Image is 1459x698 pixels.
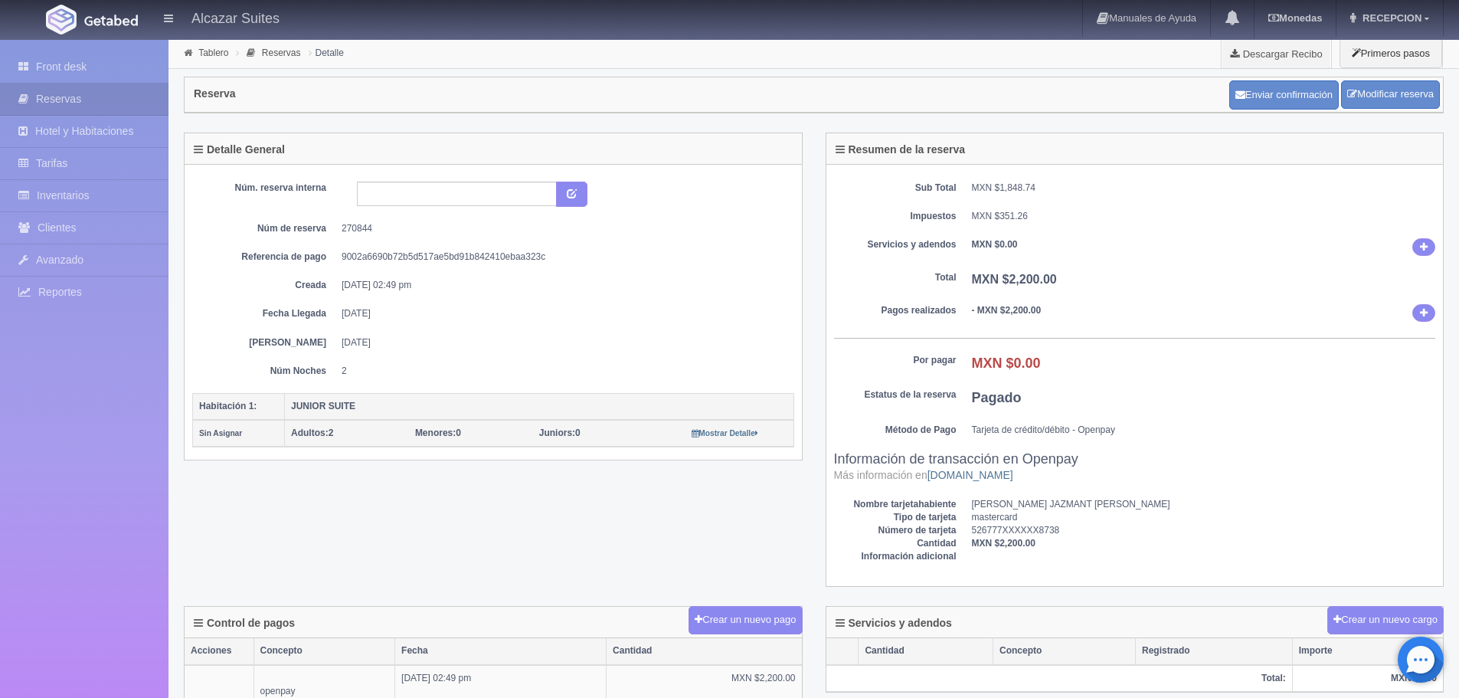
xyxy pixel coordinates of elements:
a: Tablero [198,48,228,58]
li: Detalle [305,45,348,60]
dt: Servicios y adendos [834,238,957,251]
th: Acciones [185,638,254,664]
dt: Nombre tarjetahabiente [834,498,957,511]
dt: Método de Pago [834,424,957,437]
th: Concepto [993,638,1136,664]
dt: Por pagar [834,354,957,367]
strong: Adultos: [291,428,329,438]
b: Monedas [1268,12,1322,24]
dt: [PERSON_NAME] [204,336,326,349]
dt: Cantidad [834,537,957,550]
a: Modificar reserva [1341,80,1440,109]
a: [DOMAIN_NAME] [927,469,1013,481]
dt: Impuestos [834,210,957,223]
dt: Pagos realizados [834,304,957,317]
a: Descargar Recibo [1222,38,1331,69]
strong: Juniors: [539,428,575,438]
a: Reservas [262,48,301,58]
th: Total: [826,665,1293,692]
th: Concepto [254,638,395,664]
th: Cantidad [607,638,802,664]
th: JUNIOR SUITE [285,393,794,420]
strong: Menores: [415,428,456,438]
dt: Sub Total [834,182,957,195]
h4: Control de pagos [194,618,295,629]
button: Primeros pasos [1340,38,1442,68]
dt: Referencia de pago [204,251,326,264]
dd: 526777XXXXXX8738 [972,524,1436,537]
span: 0 [539,428,581,438]
dd: mastercard [972,511,1436,524]
button: Crear un nuevo pago [689,606,802,634]
img: Getabed [84,15,138,26]
h3: Información de transacción en Openpay [834,452,1436,483]
dd: [DATE] 02:49 pm [342,279,783,292]
dd: MXN $351.26 [972,210,1436,223]
dd: [DATE] [342,307,783,320]
dt: Tipo de tarjeta [834,511,957,524]
h4: Detalle General [194,144,285,156]
dd: MXN $1,848.74 [972,182,1436,195]
small: Mostrar Detalle [692,429,758,437]
b: Pagado [972,390,1022,405]
dd: 9002a6690b72b5d517ae5bd91b842410ebaa323c [342,251,783,264]
th: Registrado [1135,638,1292,664]
th: Importe [1292,638,1443,664]
dt: Núm. reserva interna [204,182,326,195]
h4: Resumen de la reserva [836,144,966,156]
dt: Fecha Llegada [204,307,326,320]
dt: Creada [204,279,326,292]
h4: Alcazar Suites [191,8,280,27]
dd: 2 [342,365,783,378]
b: MXN $0.00 [972,239,1018,250]
dt: Estatus de la reserva [834,388,957,401]
dd: 270844 [342,222,783,235]
dt: Total [834,271,957,284]
small: Sin Asignar [199,429,242,437]
th: MXN $0.00 [1292,665,1443,692]
span: 2 [291,428,333,438]
button: Crear un nuevo cargo [1327,606,1444,634]
b: MXN $0.00 [972,356,1041,371]
h4: Reserva [194,88,236,100]
b: MXN $2,200.00 [972,538,1035,549]
dt: Información adicional [834,550,957,563]
span: 0 [415,428,461,438]
span: RECEPCION [1359,12,1421,24]
th: Fecha [395,638,607,664]
dt: Núm de reserva [204,222,326,235]
b: Habitación 1: [199,401,257,411]
img: Getabed [46,5,77,34]
b: MXN $2,200.00 [972,273,1057,286]
dd: [DATE] [342,336,783,349]
button: Enviar confirmación [1229,80,1339,110]
dt: Número de tarjeta [834,524,957,537]
small: Más información en [834,469,1013,481]
dd: Tarjeta de crédito/débito - Openpay [972,424,1436,437]
dt: Núm Noches [204,365,326,378]
a: Mostrar Detalle [692,428,758,438]
th: Cantidad [859,638,993,664]
b: - MXN $2,200.00 [972,305,1042,316]
dd: [PERSON_NAME] JAZMANT [PERSON_NAME] [972,498,1436,511]
h4: Servicios y adendos [836,618,952,629]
